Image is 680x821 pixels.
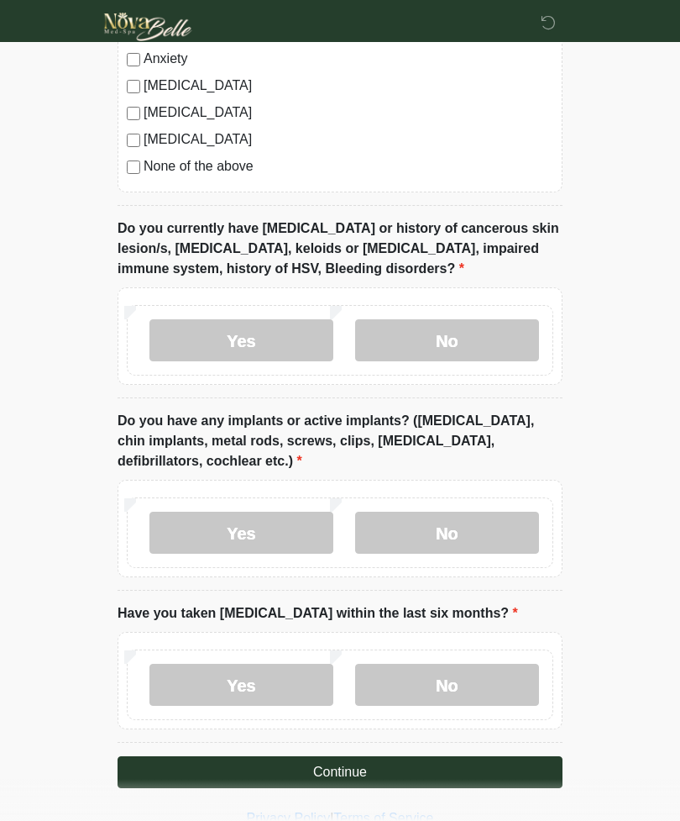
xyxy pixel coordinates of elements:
[118,218,562,279] label: Do you currently have [MEDICAL_DATA] or history of cancerous skin lesion/s, [MEDICAL_DATA], keloi...
[127,80,140,93] input: [MEDICAL_DATA]
[355,319,539,361] label: No
[118,411,562,471] label: Do you have any implants or active implants? ([MEDICAL_DATA], chin implants, metal rods, screws, ...
[149,319,333,361] label: Yes
[144,129,553,150] label: [MEDICAL_DATA]
[144,49,553,69] label: Anxiety
[127,53,140,66] input: Anxiety
[149,512,333,554] label: Yes
[127,107,140,120] input: [MEDICAL_DATA]
[149,664,333,706] label: Yes
[127,161,140,174] input: None of the above
[127,134,140,147] input: [MEDICAL_DATA]
[144,156,553,176] label: None of the above
[355,664,539,706] label: No
[144,76,553,96] label: [MEDICAL_DATA]
[118,756,562,788] button: Continue
[118,603,518,624] label: Have you taken [MEDICAL_DATA] within the last six months?
[355,512,539,554] label: No
[144,103,553,123] label: [MEDICAL_DATA]
[101,13,196,41] img: Novabelle medspa Logo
